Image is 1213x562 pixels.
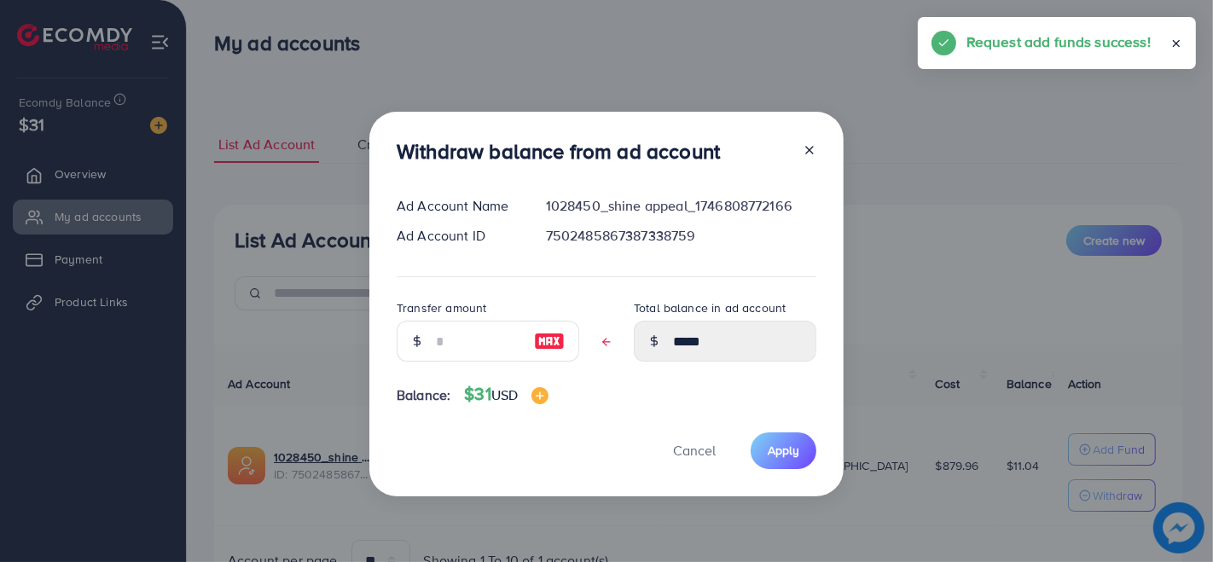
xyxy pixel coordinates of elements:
[397,299,486,316] label: Transfer amount
[673,441,716,460] span: Cancel
[532,226,830,246] div: 7502485867387338759
[966,31,1151,53] h5: Request add funds success!
[397,385,450,405] span: Balance:
[464,384,548,405] h4: $31
[491,385,518,404] span: USD
[652,432,737,469] button: Cancel
[634,299,786,316] label: Total balance in ad account
[383,196,532,216] div: Ad Account Name
[531,387,548,404] img: image
[768,442,799,459] span: Apply
[532,196,830,216] div: 1028450_shine appeal_1746808772166
[534,331,565,351] img: image
[383,226,532,246] div: Ad Account ID
[751,432,816,469] button: Apply
[397,139,720,164] h3: Withdraw balance from ad account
